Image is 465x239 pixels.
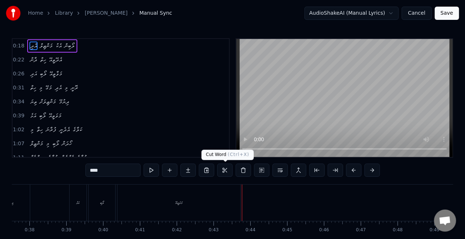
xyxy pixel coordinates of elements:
span: ލޯބި [52,139,60,148]
span: ލޯބި [39,69,47,78]
span: 0:34 [13,98,24,106]
span: މި [45,139,50,148]
div: 0:42 [172,227,182,233]
a: Home [28,10,43,17]
span: 1:11 [13,154,24,161]
span: މަގޭ [45,83,53,92]
span: ލޯބި [38,111,46,120]
a: Library [55,10,73,17]
span: މަވާތީއޭ [49,69,63,78]
div: 0:45 [282,227,292,233]
span: ލޯބިން [64,42,75,50]
div: 0:41 [135,227,145,233]
span: މަންޒިލް [39,42,53,50]
span: ކެއްދެން [60,153,74,162]
span: 0:39 [13,112,24,119]
span: އަދި [29,69,38,78]
span: ( Ctrl+X ) [228,152,250,157]
div: 0:43 [209,227,219,233]
div: ލޯބި [100,200,104,206]
span: އެދޭތީއޭ [48,56,63,64]
span: ނުވާނެ [76,153,88,162]
div: 0:48 [393,227,403,233]
button: Cancel [402,7,431,20]
span: 1:07 [13,140,24,147]
div: 0:44 [246,227,256,233]
a: [PERSON_NAME] [85,10,127,17]
span: އެދި [54,83,62,92]
span: އެދި [29,42,38,50]
span: އެދެނީ [59,125,70,134]
span: Manual Sync [140,10,172,17]
div: އަޅެ [76,200,80,206]
span: މަންޒިލަށް [39,97,57,106]
span: 1:02 [13,126,24,133]
span: ފުރާނަ [45,125,57,134]
div: 0:38 [25,227,35,233]
span: 0:18 [13,42,24,50]
span: މި [64,83,68,92]
span: ސިއްރެއް [29,153,45,162]
img: youka [6,6,21,21]
nav: breadcrumb [28,10,172,17]
span: މި [38,83,43,92]
div: Cut Word [201,150,254,160]
span: ހިތް [29,83,37,92]
span: ހޯދަން [61,139,73,148]
span: ކަލާގެ [72,125,83,134]
span: ހިތާ [36,125,43,134]
span: ދާން [29,56,38,64]
span: 0:26 [13,70,24,78]
span: އެކު [55,42,62,50]
span: މަވަތީއޭ [48,111,62,120]
span: ތިޔަ [29,97,38,106]
span: ރޮނީ [70,83,79,92]
span: 0:31 [13,84,24,92]
div: 0:49 [430,227,440,233]
span: 0:22 [13,56,24,64]
div: Open chat [434,210,456,232]
span: ހިތް [39,56,47,64]
span: ނުވާނެ [47,153,59,162]
span: މި [29,125,34,134]
span: އަޅެ [29,111,37,120]
div: 0:46 [319,227,329,233]
div: 0:40 [98,227,108,233]
span: ދިޔުމޭ [58,97,70,106]
button: Save [435,7,459,20]
div: މަވަތީއޭ [175,200,183,206]
span: މަންޒިލް [29,139,44,148]
div: 0:39 [61,227,71,233]
div: 0:47 [356,227,366,233]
